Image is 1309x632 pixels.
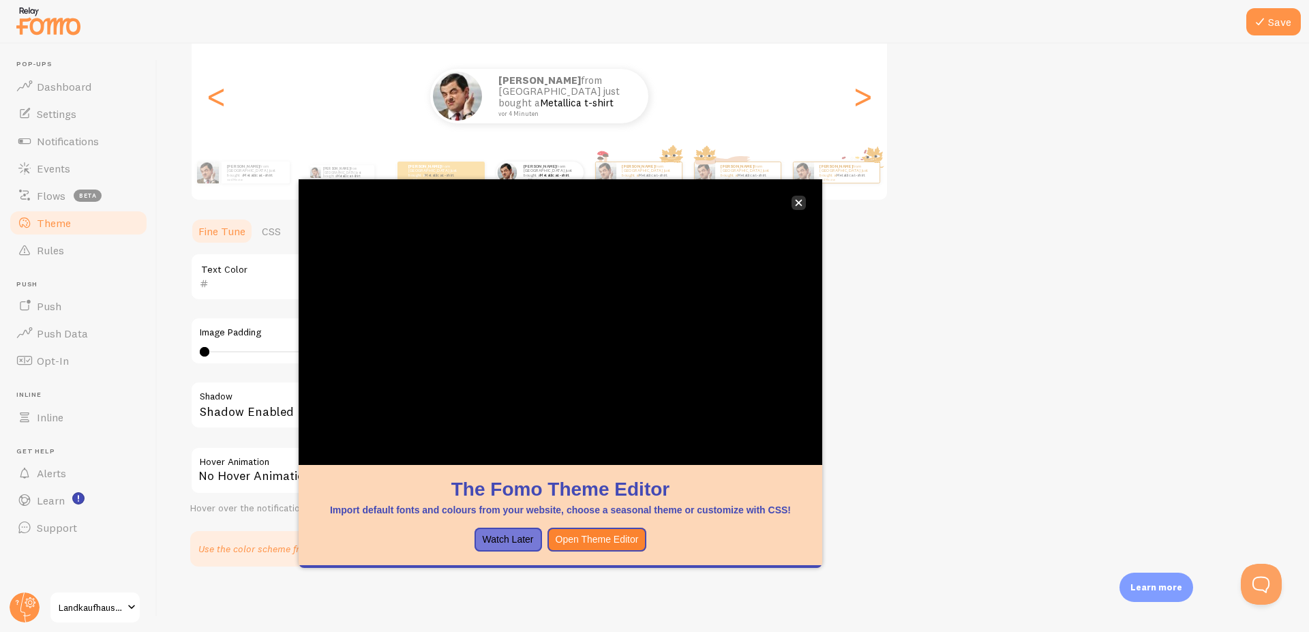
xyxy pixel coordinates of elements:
[540,96,614,109] a: Metallica t-shirt
[8,292,149,320] a: Push
[37,107,76,121] span: Settings
[72,492,85,505] svg: <p>Watch New Feature Tutorials!</p>
[408,178,462,181] small: vor 4 Minuten
[190,381,599,431] div: Shadow Enabled
[37,243,64,257] span: Rules
[524,164,578,181] p: from [GEOGRAPHIC_DATA] just bought a
[8,127,149,155] a: Notifications
[37,354,69,367] span: Opt-In
[198,542,370,556] p: Use the color scheme from your website
[315,476,806,502] h1: The Fomo Theme Editor
[498,74,581,87] strong: [PERSON_NAME]
[37,80,91,93] span: Dashboard
[200,327,590,339] label: Image Padding
[540,172,569,178] a: Metallica t-shirt
[37,299,61,313] span: Push
[37,134,99,148] span: Notifications
[622,164,654,169] strong: [PERSON_NAME]
[737,172,766,178] a: Metallica t-shirt
[792,196,806,210] button: close,
[595,162,616,183] img: Fomo
[524,178,577,181] small: vor 4 Minuten
[323,165,369,180] p: from [GEOGRAPHIC_DATA] just bought a
[8,460,149,487] a: Alerts
[475,528,542,552] button: Watch Later
[819,164,852,169] strong: [PERSON_NAME]
[547,528,647,552] button: Open Theme Editor
[1119,573,1193,602] div: Learn more
[37,162,70,175] span: Events
[208,47,224,145] div: Previous slide
[524,164,556,169] strong: [PERSON_NAME]
[8,514,149,541] a: Support
[227,178,283,181] small: vor 4 Minuten
[721,164,775,181] p: from [GEOGRAPHIC_DATA] just bought a
[37,521,77,535] span: Support
[854,47,871,145] div: Next slide
[37,216,71,230] span: Theme
[819,164,874,181] p: from [GEOGRAPHIC_DATA] just bought a
[254,217,289,245] a: CSS
[1241,564,1282,605] iframe: Help Scout Beacon - Open
[14,3,82,38] img: fomo-relay-logo-orange.svg
[425,172,454,178] a: Metallica t-shirt
[315,503,806,517] p: Import default fonts and colours from your website, choose a seasonal theme or customize with CSS!
[8,347,149,374] a: Opt-In
[793,162,813,183] img: Fomo
[59,599,123,616] span: Landkaufhaus [PERSON_NAME]
[37,466,66,480] span: Alerts
[190,447,599,494] div: No Hover Animation
[190,502,599,515] div: Hover over the notification for preview
[299,179,822,568] div: The Fomo Theme EditorImport default fonts and colours from your website, choose a seasonal theme ...
[37,189,65,202] span: Flows
[8,209,149,237] a: Theme
[8,73,149,100] a: Dashboard
[16,447,149,456] span: Get Help
[16,391,149,400] span: Inline
[74,190,102,202] span: beta
[243,172,273,178] a: Metallica t-shirt
[408,164,441,169] strong: [PERSON_NAME]
[8,320,149,347] a: Push Data
[836,172,865,178] a: Metallica t-shirt
[37,410,63,424] span: Inline
[8,487,149,514] a: Learn
[622,178,675,181] small: vor 4 Minuten
[227,164,260,169] strong: [PERSON_NAME]
[197,162,219,183] img: Fomo
[638,172,667,178] a: Metallica t-shirt
[694,162,714,183] img: Fomo
[8,155,149,182] a: Events
[337,174,360,178] a: Metallica t-shirt
[323,166,350,170] strong: [PERSON_NAME]
[37,494,65,507] span: Learn
[498,75,635,117] p: from [GEOGRAPHIC_DATA] just bought a
[721,178,774,181] small: vor 4 Minuten
[8,182,149,209] a: Flows beta
[8,100,149,127] a: Settings
[8,404,149,431] a: Inline
[8,237,149,264] a: Rules
[497,162,517,182] img: Fomo
[498,110,631,117] small: vor 4 Minuten
[819,178,873,181] small: vor 4 Minuten
[1130,581,1182,594] p: Learn more
[433,72,482,121] img: Fomo
[49,591,141,624] a: Landkaufhaus [PERSON_NAME]
[37,327,88,340] span: Push Data
[721,164,753,169] strong: [PERSON_NAME]
[227,164,284,181] p: from [GEOGRAPHIC_DATA] just bought a
[622,164,676,181] p: from [GEOGRAPHIC_DATA] just bought a
[310,167,320,178] img: Fomo
[16,280,149,289] span: Push
[16,60,149,69] span: Pop-ups
[190,217,254,245] a: Fine Tune
[408,164,463,181] p: from [GEOGRAPHIC_DATA] just bought a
